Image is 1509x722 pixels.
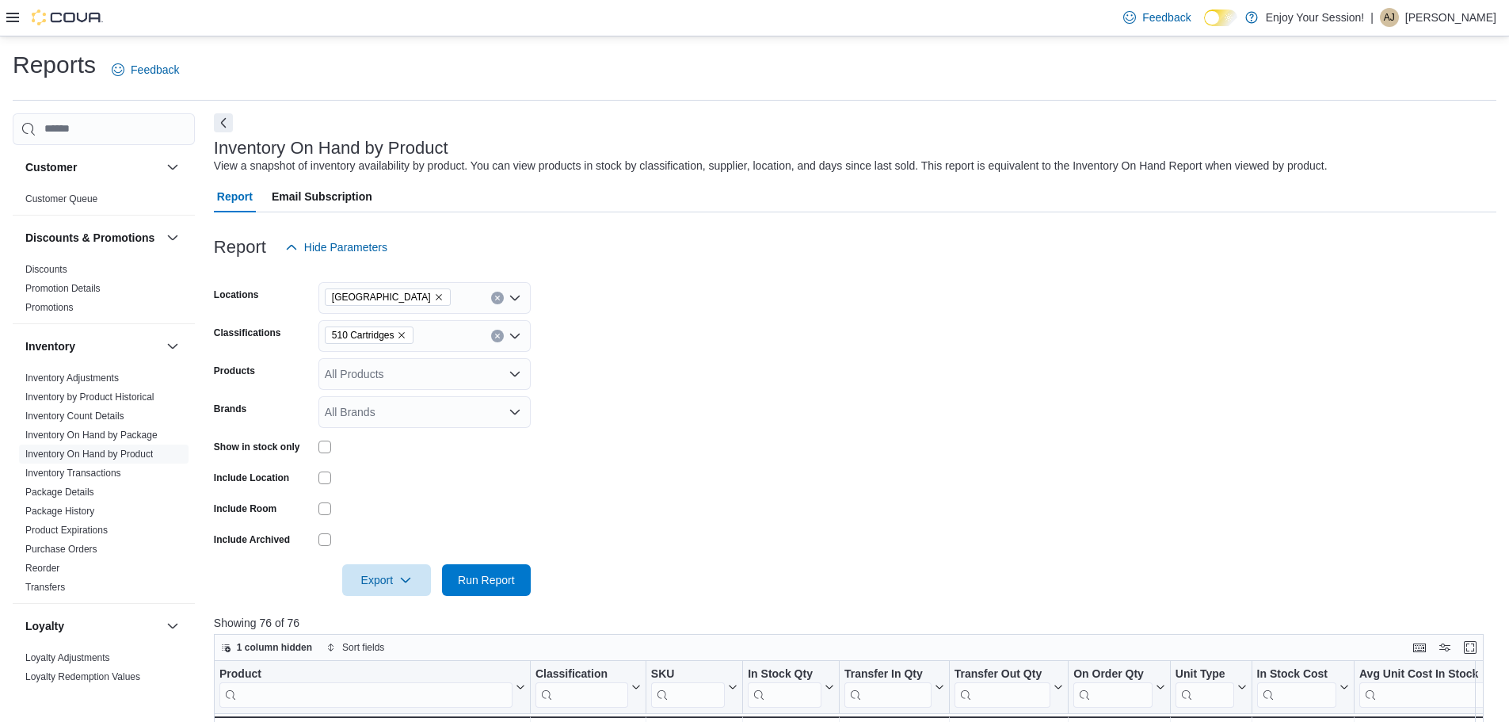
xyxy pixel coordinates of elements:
button: On Order Qty [1073,667,1165,707]
span: Loyalty Adjustments [25,651,110,664]
p: Showing 76 of 76 [214,615,1496,631]
span: Feedback [1142,10,1191,25]
span: AJ [1384,8,1395,27]
h1: Reports [13,49,96,81]
a: Inventory Adjustments [25,372,119,384]
div: Classification [535,667,628,682]
button: Enter fullscreen [1461,638,1480,657]
a: Reorder [25,563,59,574]
span: Dark Mode [1204,26,1205,27]
div: Transfer Out Qty [955,667,1050,682]
button: Next [214,113,233,132]
button: Open list of options [509,406,521,418]
span: Feedback [131,62,179,78]
span: 510 Cartridges [325,327,414,344]
div: In Stock Cost [1256,667,1336,707]
div: Loyalty [13,648,195,693]
a: Inventory by Product Historical [25,392,154,403]
a: Promotions [25,302,74,313]
a: Package History [25,506,94,517]
span: Email Subscription [272,181,372,212]
label: Products [214,365,255,377]
button: Avg Unit Cost In Stock [1359,667,1499,707]
button: Export [342,564,431,596]
span: 510 Cartridges [332,327,394,343]
button: Inventory [25,338,160,354]
button: Loyalty [163,617,182,636]
a: Promotion Details [25,283,101,294]
button: Open list of options [509,368,521,380]
button: Discounts & Promotions [25,230,160,246]
a: Transfers [25,582,65,593]
label: Classifications [214,327,281,339]
div: Avg Unit Cost In Stock [1359,667,1487,682]
div: SKU [651,667,725,682]
span: Inventory by Product Historical [25,391,154,403]
label: Locations [214,288,259,301]
div: In Stock Cost [1256,667,1336,682]
button: Keyboard shortcuts [1410,638,1429,657]
h3: Inventory [25,338,75,354]
div: Transfer Out Qty [955,667,1050,707]
button: Display options [1435,638,1454,657]
img: Cova [32,10,103,25]
label: Brands [214,403,246,415]
button: Clear input [491,292,504,304]
p: | [1370,8,1374,27]
button: Customer [25,159,160,175]
div: Unit Type [1176,667,1234,707]
h3: Report [214,238,266,257]
div: Transfer In Qty [844,667,932,682]
a: Feedback [1117,2,1197,33]
div: View a snapshot of inventory availability by product. You can view products in stock by classific... [214,158,1328,174]
button: SKU [651,667,737,707]
span: Purchase Orders [25,543,97,556]
a: Loyalty Redemption Values [25,671,140,682]
a: Inventory Transactions [25,468,121,479]
span: Package History [25,505,94,518]
a: Inventory Count Details [25,411,124,422]
button: Open list of options [509,330,521,342]
span: [GEOGRAPHIC_DATA] [332,289,431,305]
button: Transfer Out Qty [955,667,1063,707]
a: Discounts [25,264,67,275]
span: Customer Queue [25,193,97,205]
span: Inventory Transactions [25,467,121,479]
a: Purchase Orders [25,544,97,555]
span: Promotions [25,301,74,314]
div: Inventory [13,369,195,603]
span: Report [217,181,253,212]
span: Inventory Count Details [25,410,124,422]
button: Discounts & Promotions [163,228,182,247]
label: Include Location [214,472,289,484]
button: Hide Parameters [279,231,394,263]
button: Sort fields [320,638,391,657]
a: Loyalty Adjustments [25,652,110,663]
a: Customer Queue [25,193,97,204]
button: 1 column hidden [215,638,318,657]
p: Enjoy Your Session! [1266,8,1365,27]
span: Reorder [25,562,59,575]
span: 1 column hidden [237,641,312,654]
span: Sort fields [342,641,384,654]
span: Inventory On Hand by Product [25,448,153,460]
div: In Stock Qty [748,667,821,682]
button: Open list of options [509,292,521,304]
h3: Customer [25,159,77,175]
h3: Inventory On Hand by Product [214,139,448,158]
button: Customer [163,158,182,177]
label: Include Room [214,502,276,515]
button: Run Report [442,564,531,596]
span: Port Colborne [325,288,451,306]
span: Hide Parameters [304,239,387,255]
span: Loyalty Redemption Values [25,670,140,683]
a: Product Expirations [25,525,108,536]
span: Promotion Details [25,282,101,295]
button: Loyalty [25,618,160,634]
div: Product [219,667,513,707]
button: In Stock Cost [1256,667,1348,707]
a: Inventory On Hand by Product [25,449,153,460]
p: [PERSON_NAME] [1405,8,1496,27]
h3: Discounts & Promotions [25,230,154,246]
div: On Order Qty [1073,667,1153,682]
